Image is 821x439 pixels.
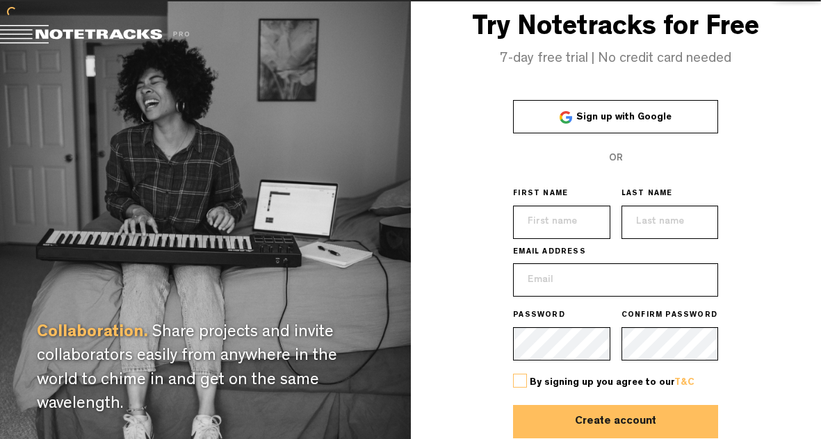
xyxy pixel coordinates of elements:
span: PASSWORD [513,310,565,322]
span: Share projects and invite collaborators easily from anywhere in the world to chime in and get on ... [37,325,337,413]
span: Sign up with Google [576,113,672,122]
span: LAST NAME [621,189,673,200]
span: By signing up you agree to our [530,378,694,388]
input: First name [513,206,610,239]
button: Create account [513,405,718,438]
span: CONFIRM PASSWORD [621,310,717,322]
a: T&C [674,378,694,388]
span: FIRST NAME [513,189,568,200]
span: EMAIL ADDRESS [513,247,586,258]
span: OR [609,154,623,163]
input: Last name [621,206,719,239]
span: Collaboration. [37,325,148,342]
input: Email [513,263,718,297]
